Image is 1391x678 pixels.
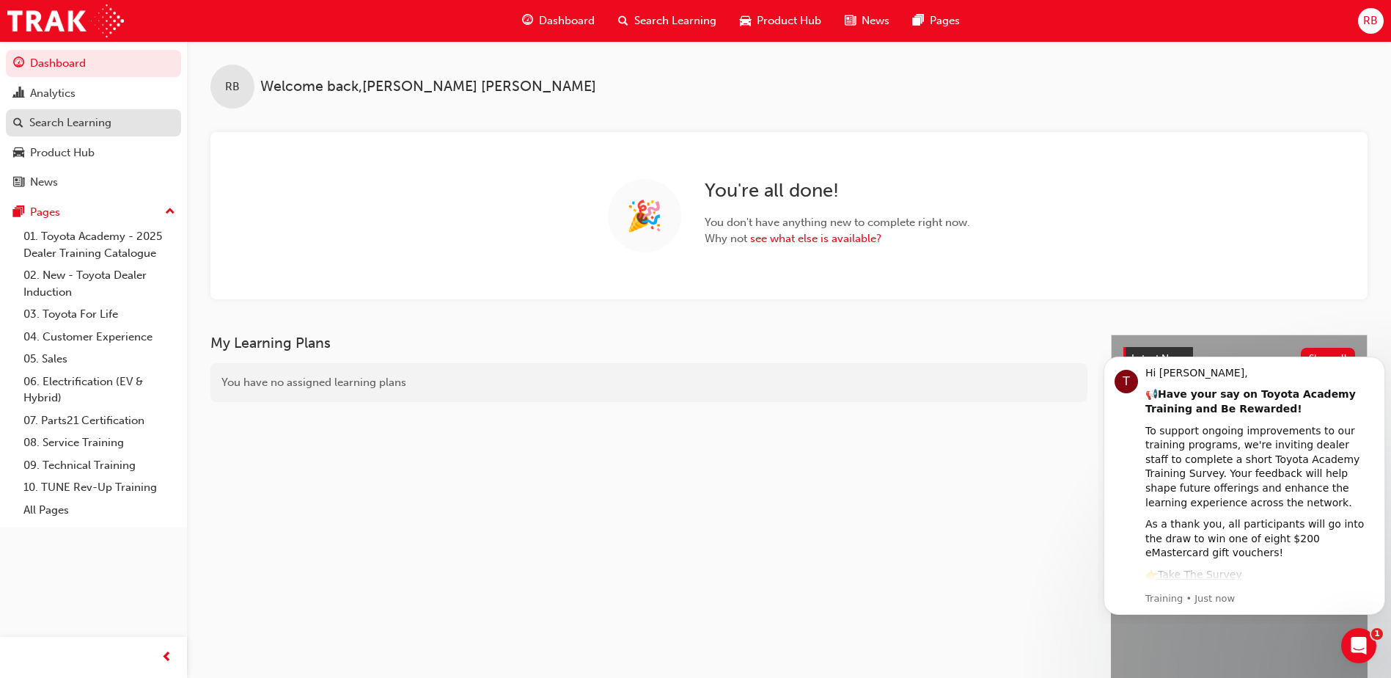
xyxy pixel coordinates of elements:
span: search-icon [13,117,23,130]
span: RB [1363,12,1378,29]
a: car-iconProduct Hub [728,6,833,36]
a: 09. Technical Training [18,454,181,477]
span: search-icon [618,12,628,30]
span: News [862,12,889,29]
span: Dashboard [539,12,595,29]
a: Latest NewsShow allHelp Shape the Future of Toyota Academy Training and Win an eMastercard!Revolu... [1111,335,1368,556]
span: pages-icon [913,12,924,30]
a: 10. TUNE Rev-Up Training [18,476,181,499]
a: search-iconSearch Learning [606,6,728,36]
a: Search Learning [6,109,181,136]
span: Product Hub [757,12,821,29]
span: car-icon [740,12,751,30]
span: pages-icon [13,206,24,219]
a: 07. Parts21 Certification [18,409,181,432]
img: Trak [7,4,124,37]
a: 01. Toyota Academy - 2025 Dealer Training Catalogue [18,225,181,264]
div: Pages [30,204,60,221]
button: Pages [6,199,181,226]
a: pages-iconPages [901,6,972,36]
span: car-icon [13,147,24,160]
span: news-icon [845,12,856,30]
button: RB [1358,8,1384,34]
a: Product Hub [6,139,181,167]
span: Why not [705,230,970,247]
button: DashboardAnalyticsSearch LearningProduct HubNews [6,47,181,199]
span: 1 [1371,628,1383,640]
span: guage-icon [13,57,24,70]
a: guage-iconDashboard [510,6,606,36]
iframe: Intercom notifications message [1098,343,1391,624]
span: You don't have anything new to complete right now. [705,214,970,231]
a: see what else is available? [750,232,881,245]
iframe: Intercom live chat [1341,628,1376,663]
h3: My Learning Plans [210,335,1087,351]
a: 04. Customer Experience [18,326,181,349]
a: 02. New - Toyota Dealer Induction [18,264,181,303]
span: chart-icon [13,87,24,101]
div: Product Hub [30,145,95,161]
a: news-iconNews [833,6,901,36]
span: up-icon [165,203,175,222]
a: 08. Service Training [18,431,181,454]
a: 06. Electrification (EV & Hybrid) [18,371,181,409]
span: Search Learning [634,12,716,29]
span: prev-icon [161,649,172,667]
a: All Pages [18,499,181,522]
a: Analytics [6,80,181,107]
a: News [6,169,181,196]
div: You have no assigned learning plans [210,363,1087,402]
span: 🎉 [626,208,663,225]
div: News [30,174,58,191]
a: Dashboard [6,50,181,77]
a: 03. Toyota For Life [18,303,181,326]
div: Search Learning [29,114,111,131]
div: Analytics [30,85,76,102]
h2: You're all done! [705,179,970,203]
a: 05. Sales [18,348,181,371]
span: news-icon [13,176,24,189]
span: Welcome back , [PERSON_NAME] [PERSON_NAME] [260,79,596,95]
span: guage-icon [522,12,533,30]
span: RB [225,79,240,95]
span: Pages [930,12,960,29]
